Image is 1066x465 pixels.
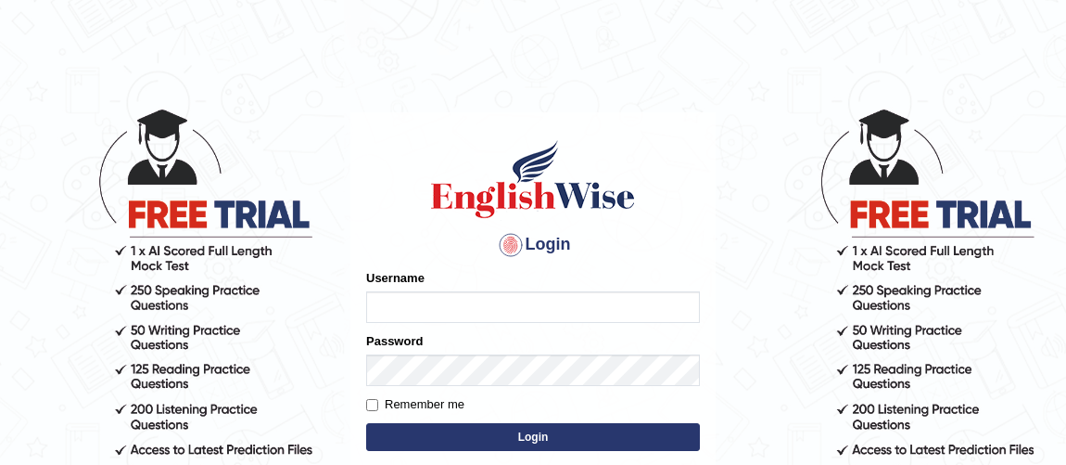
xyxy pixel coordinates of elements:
label: Remember me [366,395,464,414]
button: Login [366,423,700,451]
h4: Login [366,230,700,260]
label: Username [366,269,425,287]
img: Logo of English Wise sign in for intelligent practice with AI [427,137,639,221]
label: Password [366,332,423,350]
input: Remember me [366,399,378,411]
